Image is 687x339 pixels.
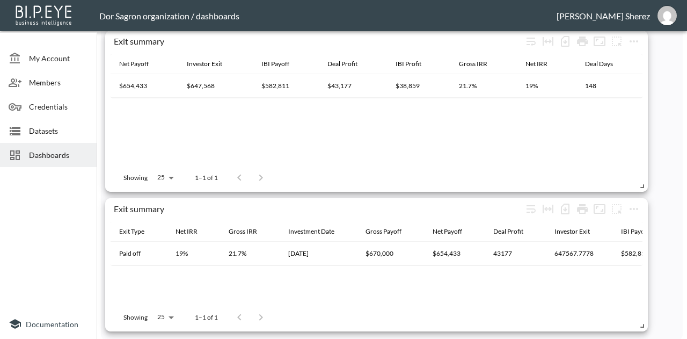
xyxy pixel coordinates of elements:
[195,313,218,322] p: 1–1 of 1
[396,57,421,70] div: IBI Profit
[261,57,289,70] div: IBI Payoff
[612,242,671,265] th: $582,811
[608,35,625,45] span: Attach chart to a group
[539,200,557,218] div: Toggle table layout between fixed and auto (default: auto)
[114,36,522,46] div: Exit summary
[585,57,613,70] div: Deal Days
[657,6,677,25] img: 7f1cc0c13fc86b218cd588550a649ee5
[261,57,303,70] span: IBI Payoff
[152,170,178,184] div: 25
[29,77,88,88] span: Members
[319,74,387,98] th: $43,177
[123,313,148,322] p: Showing
[433,225,462,238] div: Net Payoff
[176,225,198,238] div: Net IRR
[591,33,608,50] button: Fullscreen
[123,173,148,182] p: Showing
[424,242,485,265] th: $654,433
[433,225,476,238] span: Net Payoff
[327,57,371,70] span: Deal Profit
[459,57,501,70] span: Gross IRR
[459,57,487,70] div: Gross IRR
[220,242,280,265] th: 21.7%
[493,225,523,238] div: Deal Profit
[187,57,222,70] div: Investor Exit
[29,101,88,112] span: Credentials
[229,225,271,238] span: Gross IRR
[288,225,334,238] div: Investment Date
[557,33,574,50] div: Number of rows selected for download: 1
[327,57,357,70] div: Deal Profit
[119,225,144,238] div: Exit Type
[546,242,612,265] th: 647567.7778
[119,57,149,70] div: Net Payoff
[29,125,88,136] span: Datasets
[522,33,539,50] div: Wrap text
[625,33,642,50] span: Chart settings
[195,173,218,182] p: 1–1 of 1
[625,33,642,50] button: more
[608,200,625,218] button: more
[539,33,557,50] div: Toggle table layout between fixed and auto (default: auto)
[387,74,450,98] th: $38,859
[621,225,663,238] span: IBI Payoff
[229,225,257,238] div: Gross IRR
[574,33,591,50] div: Print
[280,242,357,265] th: 1/9/2025
[99,11,557,21] div: Dor Sagron organization / dashboards
[288,225,348,238] span: Investment Date
[591,200,608,218] button: Fullscreen
[493,225,537,238] span: Deal Profit
[557,200,574,218] div: Number of rows selected for download: 1
[29,149,88,161] span: Dashboards
[366,225,415,238] span: Gross Payoff
[576,74,642,98] th: 148
[167,242,220,265] th: 19%
[574,200,591,218] div: Print
[557,11,650,21] div: [PERSON_NAME] Sherez
[650,3,684,28] button: ariels@ibi.co.il
[357,242,424,265] th: $670,000
[178,74,253,98] th: $647,568
[13,3,75,27] img: bipeye-logo
[187,57,236,70] span: Investor Exit
[485,242,546,265] th: 43177
[450,74,517,98] th: 21.7%
[152,310,178,324] div: 25
[366,225,401,238] div: Gross Payoff
[585,57,627,70] span: Deal Days
[9,318,88,330] a: Documentation
[525,57,561,70] span: Net IRR
[29,53,88,64] span: My Account
[114,204,522,214] div: Exit summary
[119,225,158,238] span: Exit Type
[176,225,211,238] span: Net IRR
[119,57,163,70] span: Net Payoff
[111,242,167,265] th: Paid off
[625,200,642,218] button: more
[111,74,178,98] th: $654,433
[625,200,642,218] span: Chart settings
[608,203,625,213] span: Attach chart to a group
[396,57,435,70] span: IBI Profit
[522,200,539,218] div: Wrap text
[517,74,576,98] th: 19%
[253,74,319,98] th: $582,811
[26,320,78,329] span: Documentation
[608,33,625,50] button: more
[554,225,590,238] div: Investor Exit
[621,225,649,238] div: IBI Payoff
[525,57,547,70] div: Net IRR
[554,225,604,238] span: Investor Exit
